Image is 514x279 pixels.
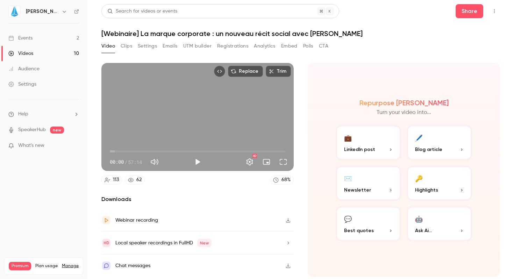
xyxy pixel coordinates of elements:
[8,50,33,57] div: Videos
[115,216,158,224] div: Webinar recording
[110,158,124,166] span: 00:00
[101,29,500,38] h1: [Webinaire] La marque corporate : un nouveau récit social avec [PERSON_NAME]
[344,227,374,234] span: Best quotes
[124,158,127,166] span: /
[319,41,328,52] button: CTA
[270,175,294,185] a: 68%
[18,110,28,118] span: Help
[115,262,150,270] div: Chat messages
[336,166,401,201] button: ✉️Newsletter
[9,262,31,270] span: Premium
[336,206,401,241] button: 💬Best quotes
[50,127,64,134] span: new
[407,125,472,160] button: 🖊️Blog article
[125,175,145,185] a: 62
[8,110,79,118] li: help-dropdown-opener
[415,213,423,224] div: 🤖
[276,155,290,169] button: Full screen
[217,41,248,52] button: Registrations
[110,158,142,166] div: 00:00
[344,132,352,143] div: 💼
[415,132,423,143] div: 🖊️
[128,158,142,166] span: 57:14
[163,41,177,52] button: Emails
[8,35,33,42] div: Events
[183,41,212,52] button: UTM builder
[456,4,483,18] button: Share
[107,8,177,15] div: Search for videos or events
[62,263,79,269] a: Manage
[8,81,36,88] div: Settings
[113,176,119,184] div: 113
[115,239,212,247] div: Local speaker recordings in FullHD
[35,263,58,269] span: Plan usage
[9,6,20,17] img: JIN
[18,142,44,149] span: What's new
[489,6,500,17] button: Top Bar Actions
[415,186,438,194] span: Highlights
[101,195,294,203] h2: Downloads
[197,239,212,247] span: New
[359,99,449,107] h2: Repurpose [PERSON_NAME]
[136,176,142,184] div: 62
[71,143,79,149] iframe: Noticeable Trigger
[228,66,263,77] button: Replace
[121,41,132,52] button: Clips
[407,166,472,201] button: 🔑Highlights
[281,176,291,184] div: 68 %
[344,173,352,184] div: ✉️
[8,65,40,72] div: Audience
[344,146,375,153] span: LinkedIn post
[259,155,273,169] button: Turn on miniplayer
[266,66,291,77] button: Trim
[407,206,472,241] button: 🤖Ask Ai...
[252,154,257,158] div: HD
[214,66,225,77] button: Embed video
[415,173,423,184] div: 🔑
[148,155,162,169] button: Mute
[138,41,157,52] button: Settings
[344,213,352,224] div: 💬
[18,126,46,134] a: SpeakerHub
[254,41,276,52] button: Analytics
[101,41,115,52] button: Video
[191,155,205,169] button: Play
[377,108,431,117] p: Turn your video into...
[303,41,313,52] button: Polls
[243,155,257,169] button: Settings
[281,41,298,52] button: Embed
[336,125,401,160] button: 💼LinkedIn post
[26,8,59,15] h6: [PERSON_NAME]
[101,175,122,185] a: 113
[415,146,442,153] span: Blog article
[344,186,371,194] span: Newsletter
[415,227,432,234] span: Ask Ai...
